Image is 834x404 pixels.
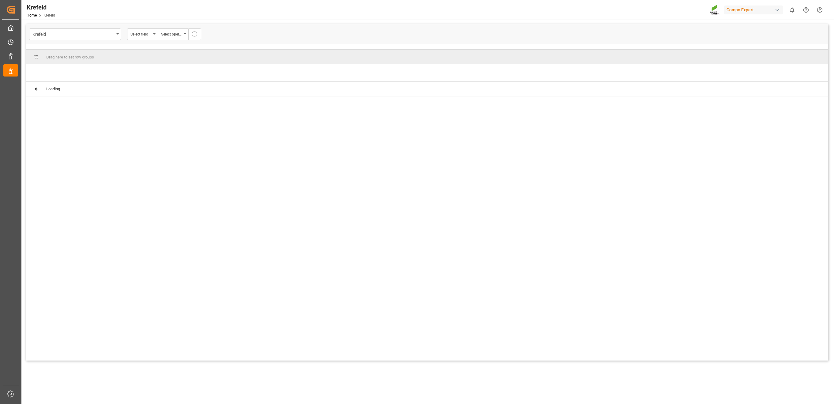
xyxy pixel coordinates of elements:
button: open menu [158,28,188,40]
button: open menu [127,28,158,40]
div: Compo Expert [724,6,783,14]
div: Select operator [161,30,182,37]
div: Select field [130,30,151,37]
button: show 0 new notifications [785,3,799,17]
button: Compo Expert [724,4,785,16]
span: Loading [46,87,60,91]
img: Screenshot%202023-09-29%20at%2010.02.21.png_1712312052.png [710,5,720,15]
button: Help Center [799,3,813,17]
button: search button [188,28,201,40]
span: Drag here to set row groups [46,55,94,59]
a: Home [27,13,37,17]
button: open menu [29,28,121,40]
div: Krefeld [32,30,114,38]
div: Krefeld [27,3,55,12]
